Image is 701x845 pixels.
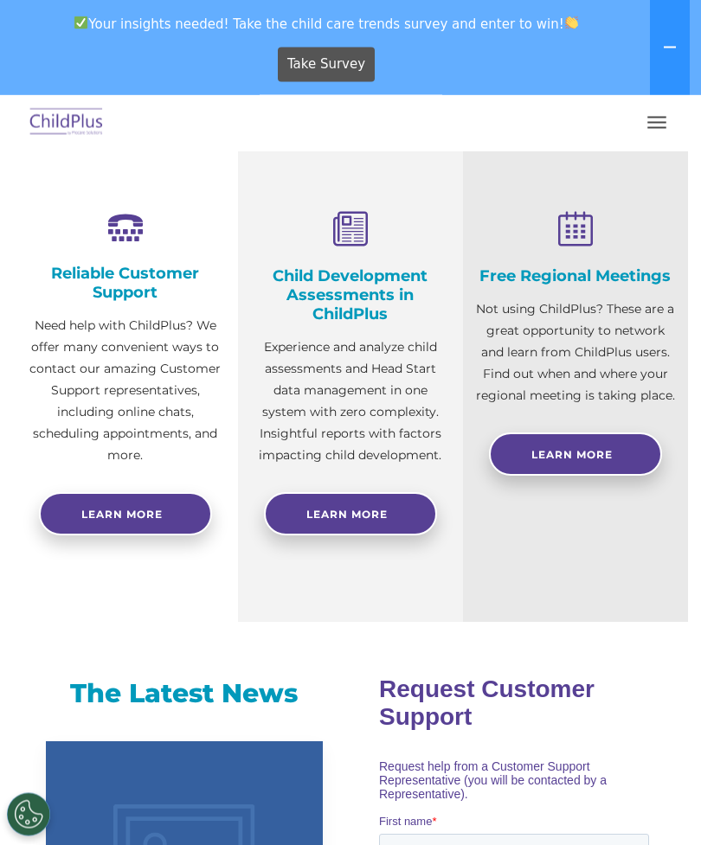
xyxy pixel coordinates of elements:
[264,493,437,536] a: Learn More
[287,49,365,80] span: Take Survey
[46,677,323,712] h3: The Latest News
[39,493,212,536] a: Learn more
[531,449,613,462] span: Learn More
[26,265,225,303] h4: Reliable Customer Support
[565,16,578,29] img: 👏
[476,299,675,407] p: Not using ChildPlus? These are a great opportunity to network and learn from ChildPlus users. Fin...
[489,433,662,477] a: Learn More
[278,48,376,82] a: Take Survey
[26,316,225,467] p: Need help with ChildPlus? We offer many convenient ways to contact our amazing Customer Support r...
[7,7,646,41] span: Your insights needed! Take the child care trends survey and enter to win!
[81,509,163,522] span: Learn more
[26,103,107,144] img: ChildPlus by Procare Solutions
[251,267,450,324] h4: Child Development Assessments in ChildPlus
[476,267,675,286] h4: Free Regional Meetings
[251,337,450,467] p: Experience and analyze child assessments and Head Start data management in one system with zero c...
[74,16,87,29] img: ✅
[7,793,50,836] button: Cookies Settings
[306,509,388,522] span: Learn More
